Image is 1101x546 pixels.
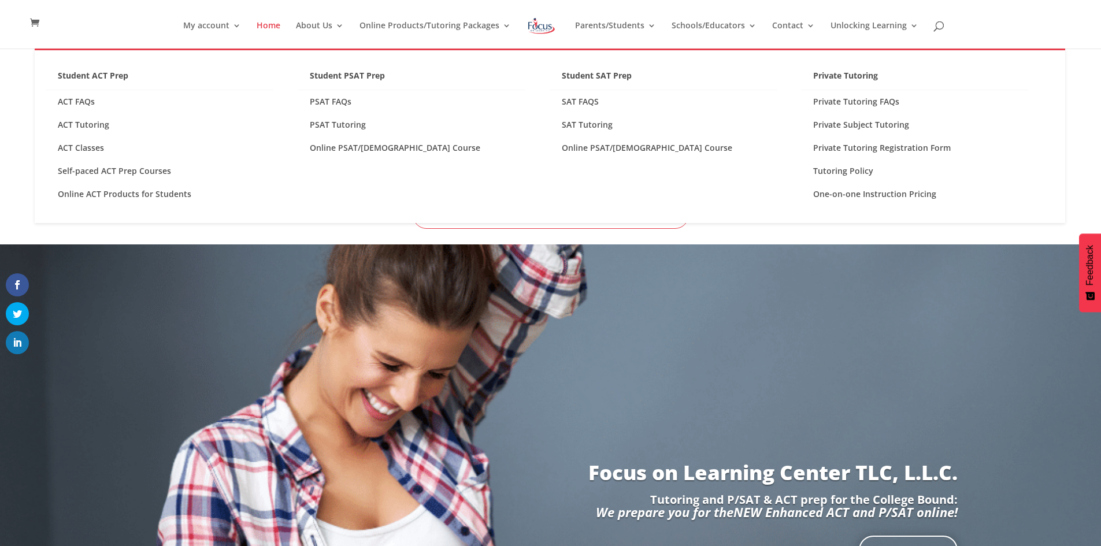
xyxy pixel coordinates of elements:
a: One-on-one Instruction Pricing [802,183,1028,206]
a: Online PSAT/[DEMOGRAPHIC_DATA] Course [550,136,777,159]
em: We prepare you for the [596,503,733,521]
button: Feedback - Show survey [1079,233,1101,312]
p: Tutoring and P/SAT & ACT prep for the College Bound: [143,494,957,506]
a: Online PSAT/[DEMOGRAPHIC_DATA] Course [298,136,525,159]
a: SAT FAQS [550,90,777,113]
img: Focus on Learning [527,16,557,36]
a: My account [183,21,241,49]
a: Private Tutoring Registration Form [802,136,1028,159]
a: ACT FAQs [46,90,273,113]
a: Private Tutoring FAQs [802,90,1028,113]
a: Focus on Learning Center TLC, L.L.C. [588,459,958,486]
em: NEW Enhanced ACT and P/SAT online! [733,503,958,521]
a: Contact [772,21,815,49]
a: Online ACT Products for Students [46,183,273,206]
a: PSAT Tutoring [298,113,525,136]
a: Unlocking Learning [831,21,918,49]
a: Student SAT Prep [550,68,777,90]
a: Schools/Educators [672,21,757,49]
a: SAT Tutoring [550,113,777,136]
a: Parents/Students [575,21,656,49]
a: About Us [296,21,344,49]
a: Home [257,21,280,49]
a: Self-paced ACT Prep Courses [46,159,273,183]
a: Student PSAT Prep [298,68,525,90]
a: Tutoring Policy [802,159,1028,183]
span: Feedback [1085,245,1095,285]
a: Online Products/Tutoring Packages [359,21,511,49]
a: Private Tutoring [802,68,1028,90]
a: ACT Classes [46,136,273,159]
a: Student ACT Prep [46,68,273,90]
a: ACT Tutoring [46,113,273,136]
a: Private Subject Tutoring [802,113,1028,136]
a: PSAT FAQs [298,90,525,113]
